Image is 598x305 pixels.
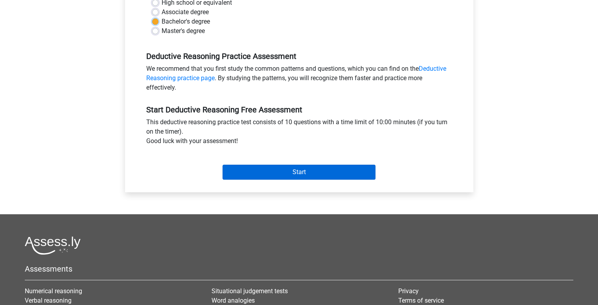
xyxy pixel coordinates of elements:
a: Numerical reasoning [25,287,82,295]
a: Verbal reasoning [25,297,72,304]
input: Start [223,165,375,180]
img: Assessly logo [25,236,81,255]
div: This deductive reasoning practice test consists of 10 questions with a time limit of 10:00 minute... [140,118,458,149]
a: Situational judgement tests [212,287,288,295]
label: Master's degree [162,26,205,36]
label: Associate degree [162,7,209,17]
label: Bachelor's degree [162,17,210,26]
div: We recommend that you first study the common patterns and questions, which you can find on the . ... [140,64,458,96]
h5: Deductive Reasoning Practice Assessment [146,51,452,61]
h5: Start Deductive Reasoning Free Assessment [146,105,452,114]
a: Terms of service [398,297,444,304]
a: Word analogies [212,297,255,304]
h5: Assessments [25,264,573,274]
a: Privacy [398,287,419,295]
